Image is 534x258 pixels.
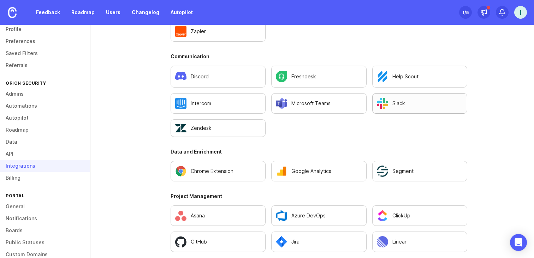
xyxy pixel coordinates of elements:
[171,53,467,60] h3: Communication
[166,6,197,19] a: Autopilot
[291,100,331,107] p: Microsoft Teams
[392,212,410,219] p: ClickUp
[392,73,419,80] p: Help Scout
[372,232,467,252] a: Configure Linear settings.
[271,205,366,226] a: Configure Azure DevOps settings.
[191,168,233,175] p: Chrome Extension
[191,125,212,132] p: Zendesk
[271,161,366,181] a: Configure Google Analytics settings.
[127,6,164,19] a: Changelog
[459,6,472,19] button: 1/5
[392,238,407,245] p: Linear
[171,21,266,42] a: Configure Zapier settings.
[191,28,206,35] p: Zapier
[372,161,467,181] a: Configure Segment settings.
[171,161,266,181] a: Configure Chrome Extension in a new tab.
[372,93,467,114] a: Configure Slack settings.
[510,234,527,251] div: Open Intercom Messenger
[271,93,366,114] a: Configure Microsoft Teams settings.
[291,168,331,175] p: Google Analytics
[392,168,414,175] p: Segment
[171,193,467,200] h3: Project Management
[271,66,366,88] a: Configure Freshdesk settings.
[191,73,209,80] p: Discord
[372,66,467,88] a: Configure Help Scout settings.
[171,205,266,226] a: Configure Asana settings.
[291,212,326,219] p: Azure DevOps
[514,6,527,19] button: I
[67,6,99,19] a: Roadmap
[102,6,125,19] a: Users
[271,232,366,252] a: Configure Jira settings.
[171,232,266,252] a: Configure GitHub settings.
[191,100,211,107] p: Intercom
[32,6,64,19] a: Feedback
[191,212,205,219] p: Asana
[392,100,405,107] p: Slack
[171,119,266,137] a: Configure Zendesk settings.
[171,93,266,114] a: Configure Intercom settings.
[8,7,17,18] img: Canny Home
[171,66,266,88] a: Configure Discord settings.
[372,205,467,226] a: Configure ClickUp settings.
[462,7,469,17] div: 1 /5
[291,73,316,80] p: Freshdesk
[191,238,207,245] p: GitHub
[291,238,299,245] p: Jira
[171,148,467,155] h3: Data and Enrichment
